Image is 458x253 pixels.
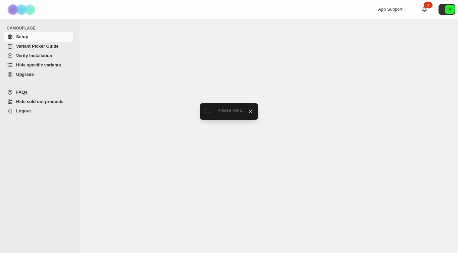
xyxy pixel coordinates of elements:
a: Hide specific variants [4,60,73,70]
a: Variant Picker Guide [4,42,73,51]
button: Avatar with initials R [439,4,455,15]
img: Camouflage [5,0,39,19]
span: CAMOUFLAGE [7,26,76,31]
a: Setup [4,32,73,42]
a: Verify Installation [4,51,73,60]
span: FAQs [16,90,28,95]
text: R [449,7,451,11]
span: Verify Installation [16,53,52,58]
a: Logout [4,106,73,116]
span: Upgrade [16,72,34,77]
span: App Support [378,7,402,12]
div: 1 [424,2,432,8]
a: Hide sold out products [4,97,73,106]
span: Hide specific variants [16,62,61,67]
span: Variant Picker Guide [16,44,58,49]
a: Upgrade [4,70,73,79]
span: Logout [16,108,31,113]
span: Setup [16,34,28,39]
a: FAQs [4,88,73,97]
span: Please wait... [217,108,245,113]
span: Hide sold out products [16,99,64,104]
span: Avatar with initials R [445,5,455,14]
a: 1 [421,6,428,13]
